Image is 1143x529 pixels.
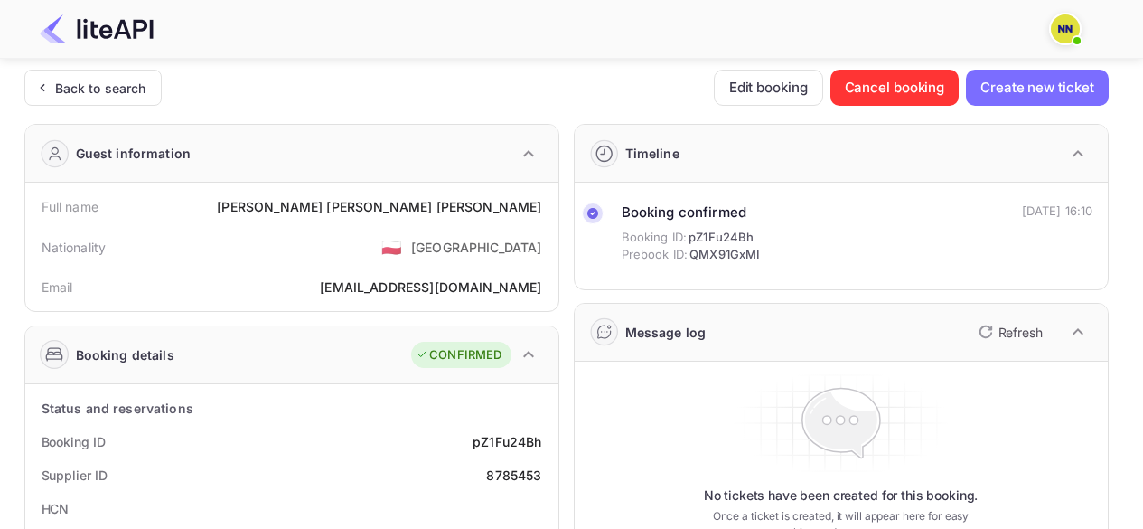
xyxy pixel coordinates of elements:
[320,278,541,297] div: [EMAIL_ADDRESS][DOMAIN_NAME]
[42,499,70,518] div: HCN
[76,345,174,364] div: Booking details
[42,197,98,216] div: Full name
[622,203,761,223] div: Booking confirmed
[689,246,760,264] span: QMX91GxMI
[42,432,106,451] div: Booking ID
[42,238,107,257] div: Nationality
[76,144,192,163] div: Guest information
[1051,14,1080,43] img: N/A N/A
[625,144,679,163] div: Timeline
[704,486,979,505] p: No tickets have been created for this booking.
[966,70,1108,106] button: Create new ticket
[486,466,541,485] div: 8785453
[830,70,960,106] button: Cancel booking
[998,323,1043,342] p: Refresh
[42,399,193,418] div: Status and reservations
[1022,203,1093,221] div: [DATE] 16:10
[473,432,541,451] div: pZ1Fu24Bh
[622,246,689,264] span: Prebook ID:
[42,466,108,485] div: Supplier ID
[968,317,1050,346] button: Refresh
[714,70,823,106] button: Edit booking
[381,231,402,263] span: United States
[625,323,707,342] div: Message log
[217,197,541,216] div: [PERSON_NAME] [PERSON_NAME] [PERSON_NAME]
[55,79,146,98] div: Back to search
[622,229,688,247] span: Booking ID:
[40,14,154,43] img: LiteAPI Logo
[416,346,501,364] div: CONFIRMED
[411,238,542,257] div: [GEOGRAPHIC_DATA]
[42,278,73,297] div: Email
[689,229,754,247] span: pZ1Fu24Bh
